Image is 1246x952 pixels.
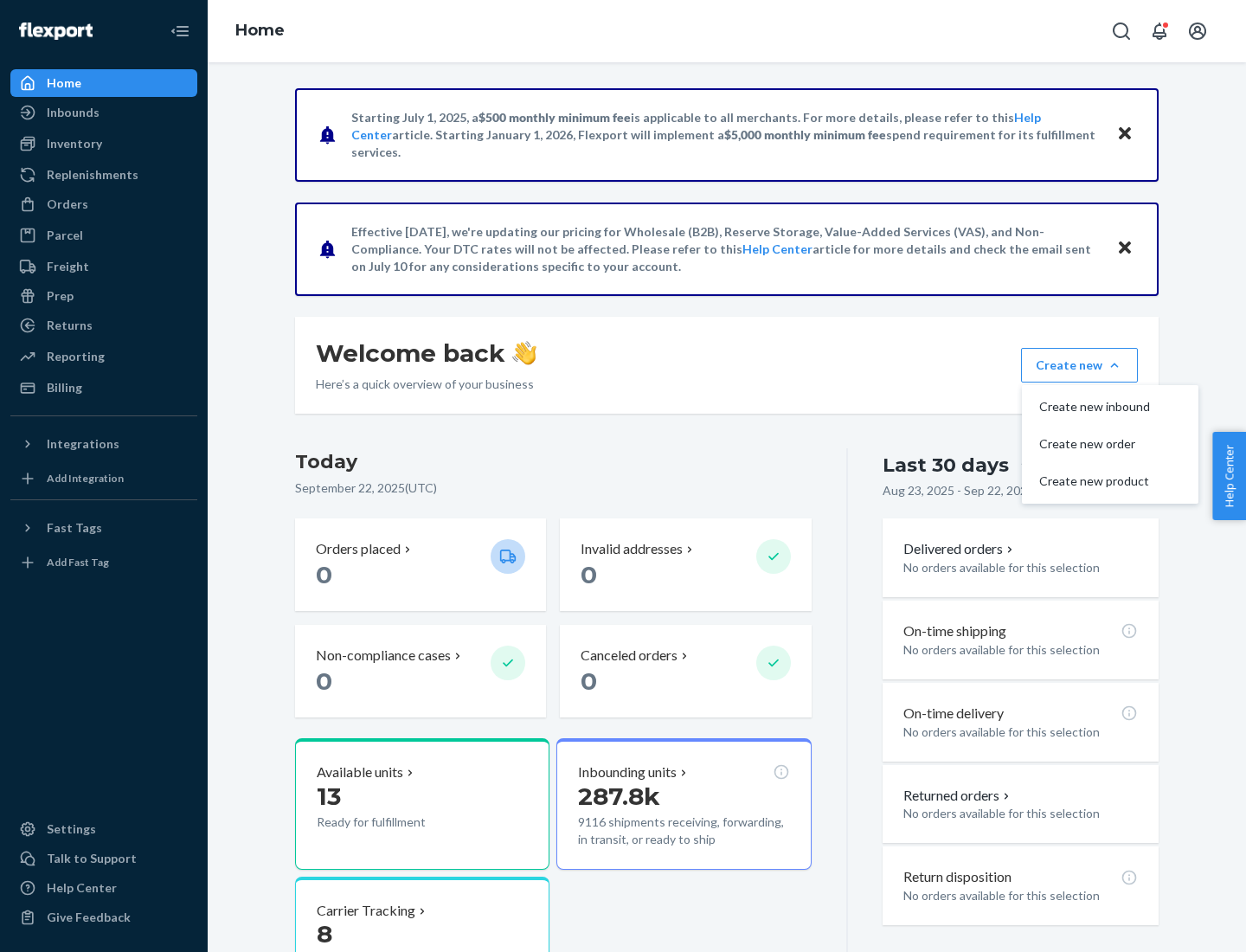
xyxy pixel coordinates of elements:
[478,110,631,125] span: $500 monthly minimum fee
[581,666,597,696] span: 0
[903,887,1138,904] p: No orders available for this selection
[903,539,1017,559] button: Delivered orders
[222,6,299,56] ol: breadcrumbs
[47,820,96,838] div: Settings
[1025,389,1195,426] button: Create new inbound
[47,258,89,275] div: Freight
[19,23,93,40] img: Flexport logo
[10,312,197,339] a: Returns
[316,539,401,559] p: Orders placed
[235,21,285,40] a: Home
[317,901,415,921] p: Carrier Tracking
[47,850,137,867] div: Talk to Support
[1114,236,1136,261] button: Close
[317,762,403,782] p: Available units
[316,560,332,589] span: 0
[10,874,197,902] a: Help Center
[295,518,546,611] button: Orders placed 0
[47,471,124,486] div: Add Integration
[295,448,812,476] h3: Today
[903,786,1013,806] button: Returned orders
[883,452,1009,479] div: Last 30 days
[10,190,197,218] a: Orders
[581,539,683,559] p: Invalid addresses
[47,879,117,897] div: Help Center
[295,625,546,717] button: Non-compliance cases 0
[351,223,1100,275] p: Effective [DATE], we're updating our pricing for Wholesale (B2B), Reserve Storage, Value-Added Se...
[742,241,812,256] a: Help Center
[316,646,451,666] p: Non-compliance cases
[903,724,1138,741] p: No orders available for this selection
[47,909,131,926] div: Give Feedback
[903,704,1004,724] p: On-time delivery
[581,646,678,666] p: Canceled orders
[47,104,100,121] div: Inbounds
[1142,14,1177,48] button: Open notifications
[47,317,93,334] div: Returns
[47,74,81,92] div: Home
[578,762,677,782] p: Inbounding units
[47,519,102,537] div: Fast Tags
[295,479,812,497] p: September 22, 2025 ( UTC )
[317,782,341,811] span: 13
[1180,14,1215,48] button: Open account menu
[317,814,477,831] p: Ready for fulfillment
[10,99,197,126] a: Inbounds
[47,287,74,305] div: Prep
[724,127,886,142] span: $5,000 monthly minimum fee
[578,814,789,848] p: 9116 shipments receiving, forwarding, in transit, or ready to ship
[1025,426,1195,463] button: Create new order
[903,641,1138,659] p: No orders available for this selection
[47,379,82,396] div: Billing
[10,904,197,931] button: Give Feedback
[1114,122,1136,147] button: Close
[317,919,332,949] span: 8
[10,253,197,280] a: Freight
[10,343,197,370] a: Reporting
[316,666,332,696] span: 0
[1039,401,1150,413] span: Create new inbound
[1212,432,1246,520] button: Help Center
[163,14,197,48] button: Close Navigation
[560,625,811,717] button: Canceled orders 0
[10,130,197,158] a: Inventory
[512,341,536,365] img: hand-wave emoji
[1025,463,1195,500] button: Create new product
[560,518,811,611] button: Invalid addresses 0
[1039,438,1150,450] span: Create new order
[316,376,536,393] p: Here’s a quick overview of your business
[10,845,197,872] a: Talk to Support
[295,738,549,870] button: Available units13Ready for fulfillment
[351,109,1100,161] p: Starting July 1, 2025, a is applicable to all merchants. For more details, please refer to this a...
[47,196,88,213] div: Orders
[47,435,119,453] div: Integrations
[10,69,197,97] a: Home
[903,867,1012,887] p: Return disposition
[10,549,197,576] a: Add Fast Tag
[10,161,197,189] a: Replenishments
[556,738,811,870] button: Inbounding units287.8k9116 shipments receiving, forwarding, in transit, or ready to ship
[47,166,138,183] div: Replenishments
[1104,14,1139,48] button: Open Search Box
[47,555,109,569] div: Add Fast Tag
[316,338,536,369] h1: Welcome back
[903,805,1138,822] p: No orders available for this selection
[10,815,197,843] a: Settings
[10,222,197,249] a: Parcel
[581,560,597,589] span: 0
[1039,475,1150,487] span: Create new product
[903,559,1138,576] p: No orders available for this selection
[883,482,1066,499] p: Aug 23, 2025 - Sep 22, 2025 ( UTC )
[47,348,105,365] div: Reporting
[10,282,197,310] a: Prep
[903,621,1006,641] p: On-time shipping
[47,135,102,152] div: Inventory
[578,782,660,811] span: 287.8k
[10,514,197,542] button: Fast Tags
[47,227,83,244] div: Parcel
[1021,348,1138,383] button: Create newCreate new inboundCreate new orderCreate new product
[10,374,197,402] a: Billing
